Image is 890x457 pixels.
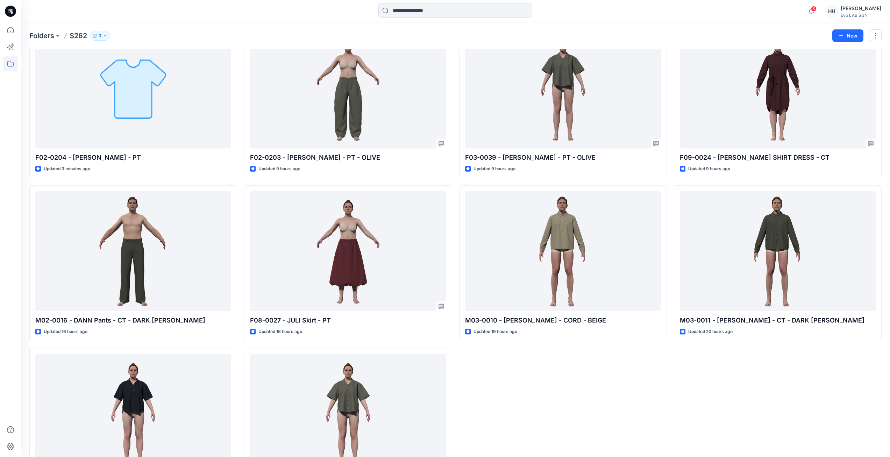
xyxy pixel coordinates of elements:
a: Folders [29,31,54,41]
p: Updated 9 hours ago [474,165,515,173]
div: [PERSON_NAME] [841,4,881,13]
a: M02-0016 - DANN Pants - CT - DARK LODEN [35,191,231,311]
a: F08-0027 - JULI Skirt - PT [250,191,446,311]
p: Updated 9 hours ago [688,165,730,173]
a: F02-0204 - JENNY Shoulotte - PT [35,28,231,148]
p: F02-0204 - [PERSON_NAME] - PT [35,153,231,162]
div: HH [825,5,838,18]
p: Updated 16 hours ago [258,328,302,335]
p: F08-0027 - JULI Skirt - PT [250,316,446,325]
p: F03-0039 - [PERSON_NAME] - PT - OLIVE [465,153,661,162]
p: F09-0024 - [PERSON_NAME] SHIRT DRESS - CT [680,153,876,162]
p: M03-0011 - [PERSON_NAME] - CT - DARK [PERSON_NAME] [680,316,876,325]
span: 8 [811,6,817,12]
p: F02-0203 - [PERSON_NAME] - PT - OLIVE [250,153,446,162]
a: F03-0039 - DANI Shirt - PT - OLIVE [465,28,661,148]
a: M03-0011 - PEDRO Overshirt - CT - DARK LODEN [680,191,876,311]
button: New [832,29,863,42]
a: M03-0010 - PEDRO Overshirt - CORD - BEIGE [465,191,661,311]
p: 3 [99,32,101,40]
p: Updated 9 hours ago [258,165,300,173]
p: Updated 3 minutes ago [44,165,90,173]
div: Evo LAB SGN [841,13,881,18]
p: Updated 19 hours ago [474,328,517,335]
a: F09-0024 - JEANIE SHIRT DRESS - CT [680,28,876,148]
p: Updated 20 hours ago [688,328,733,335]
p: M02-0016 - DANN Pants - CT - DARK [PERSON_NAME] [35,316,231,325]
p: M03-0010 - [PERSON_NAME] - CORD - BEIGE [465,316,661,325]
a: F02-0203 - JENNY Pants - PT - OLIVE [250,28,446,148]
p: S262 [70,31,87,41]
button: 3 [90,31,110,41]
p: Updated 16 hours ago [44,328,87,335]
